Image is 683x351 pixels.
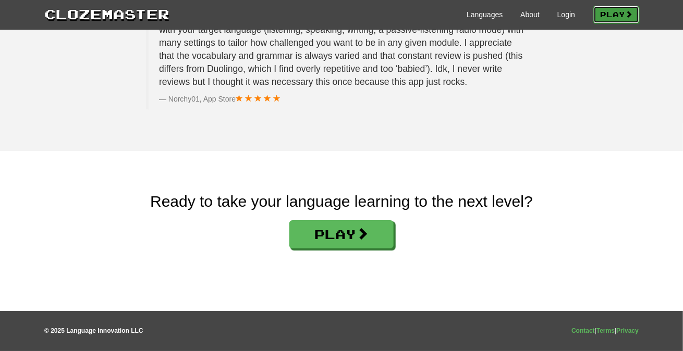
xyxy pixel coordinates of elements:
[44,327,143,334] strong: © 2025 Language Innovation LLC
[159,10,527,89] p: Actually the best language learning app I’ve come across. Has so many ways of interacting with yo...
[44,4,169,23] a: Clozemaster
[467,9,503,20] a: Languages
[289,220,394,248] a: Play
[596,327,615,334] a: Terms
[593,6,639,23] a: Play
[616,327,639,334] a: Privacy
[571,327,639,335] div: | |
[557,9,575,20] a: Login
[8,193,675,210] h2: Ready to take your language learning to the next level?
[520,9,540,20] a: About
[571,327,595,334] a: Contact
[159,94,527,104] footer: Norchy01, App Store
